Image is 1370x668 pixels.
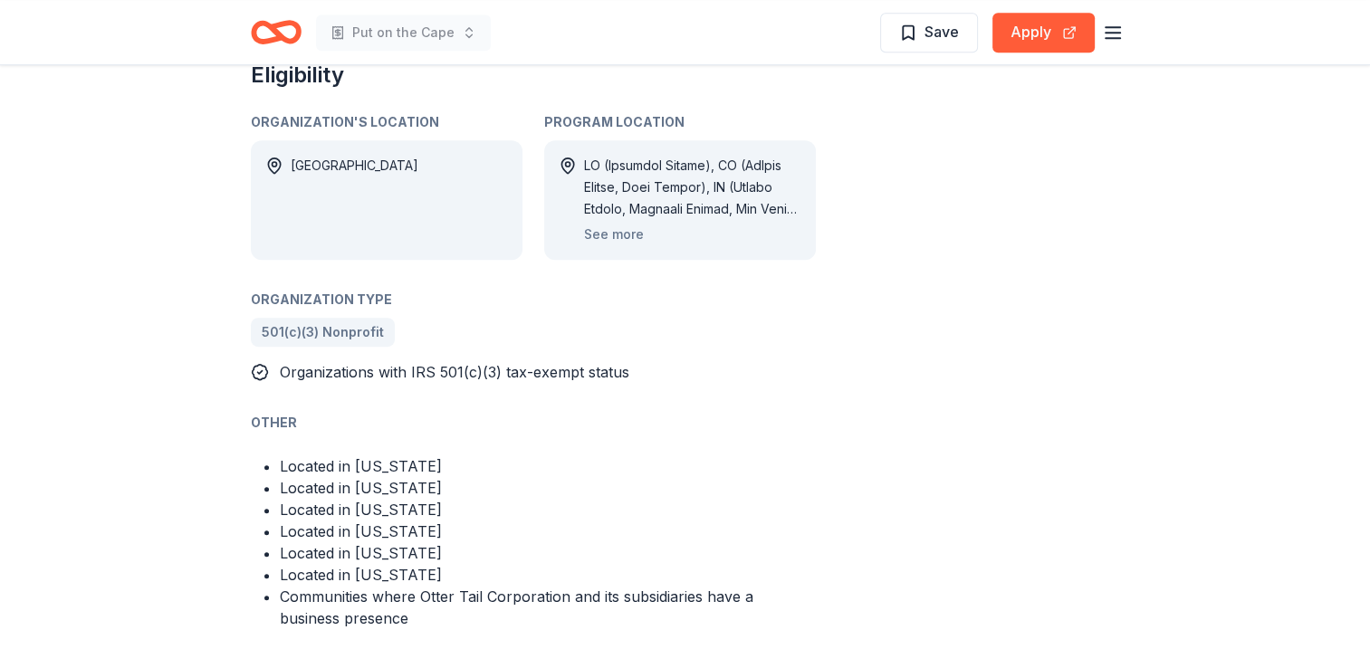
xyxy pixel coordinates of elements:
[251,61,816,90] h2: Eligibility
[584,155,801,220] div: LO (Ipsumdol Sitame), CO (AdIpis Elitse, Doei Tempor), IN (Utlabo Etdolo, Magnaali Enimad, Min Ve...
[280,520,816,542] li: Located in [US_STATE]
[251,318,395,347] a: 501(c)(3) Nonprofit
[251,289,816,310] div: Organization Type
[280,542,816,564] li: Located in [US_STATE]
[280,586,816,629] li: Communities where Otter Tail Corporation and its subsidiaries have a business presence
[251,111,522,133] div: Organization's Location
[280,564,816,586] li: Located in [US_STATE]
[280,455,816,477] li: Located in [US_STATE]
[992,13,1095,52] button: Apply
[291,155,418,245] div: [GEOGRAPHIC_DATA]
[251,11,302,53] a: Home
[316,14,491,51] button: Put on the Cape
[280,363,629,381] span: Organizations with IRS 501(c)(3) tax-exempt status
[880,13,978,52] button: Save
[262,321,384,343] span: 501(c)(3) Nonprofit
[584,224,644,245] button: See more
[925,20,959,43] span: Save
[280,499,816,520] li: Located in [US_STATE]
[251,412,816,434] div: Other
[352,22,455,43] span: Put on the Cape
[544,111,816,133] div: Program Location
[280,477,816,499] li: Located in [US_STATE]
